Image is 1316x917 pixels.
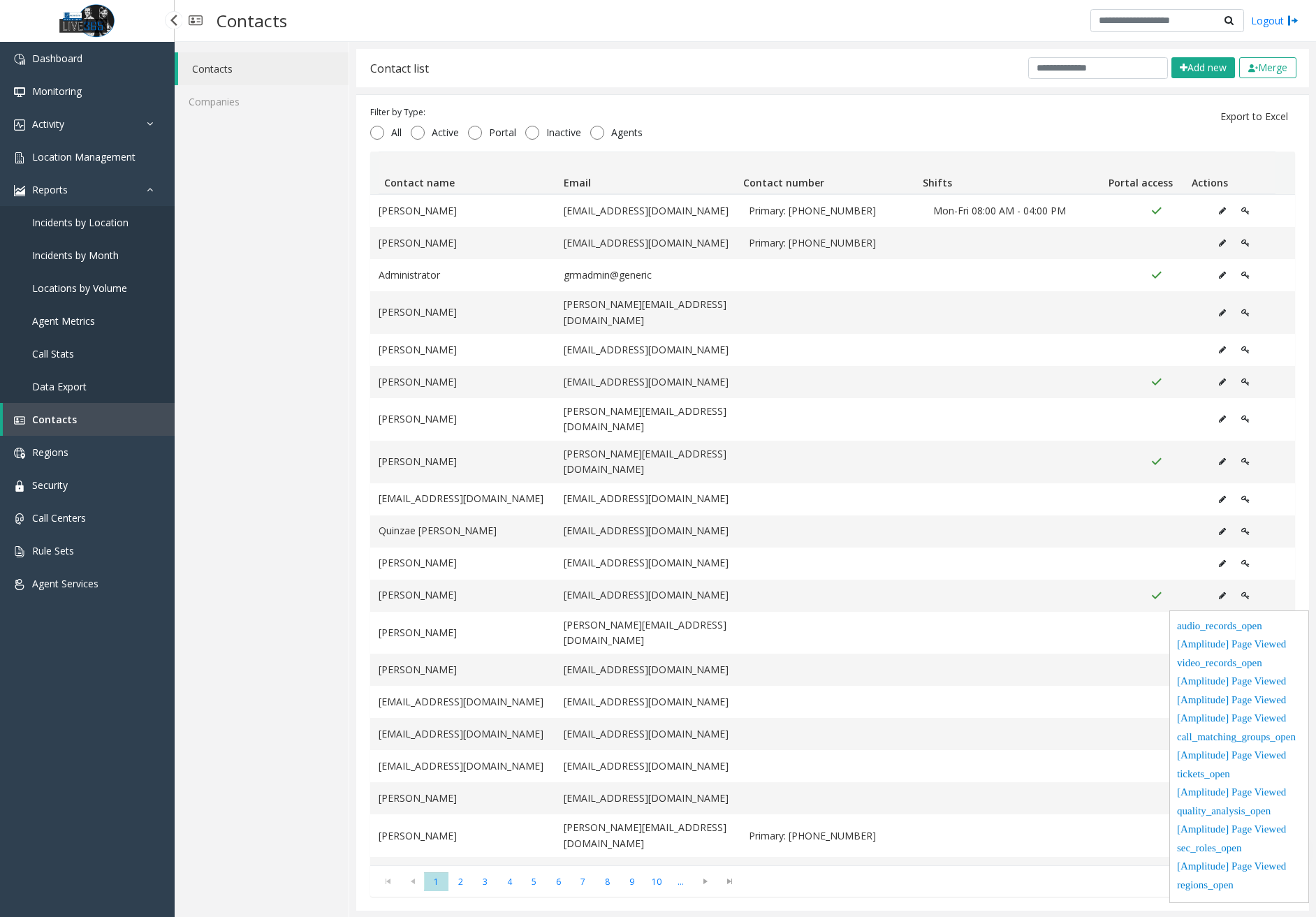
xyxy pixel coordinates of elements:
td: [EMAIL_ADDRESS][DOMAIN_NAME] [555,686,740,718]
a: Companies [175,85,349,118]
td: [PERSON_NAME][EMAIL_ADDRESS][DOMAIN_NAME] [555,612,740,654]
td: [PERSON_NAME] [370,580,555,612]
img: 'icon' [14,513,25,524]
button: Export to Excel [1212,105,1296,128]
td: [PERSON_NAME] [370,291,555,334]
td: [EMAIL_ADDRESS][DOMAIN_NAME] [370,718,555,750]
kendo-pager-info: 1 - 20 of 594 items [750,876,1281,888]
div: Data table [370,152,1295,865]
td: [EMAIL_ADDRESS][DOMAIN_NAME] [555,334,740,366]
span: Page 10 [644,872,668,891]
span: Agent Metrics [32,314,95,328]
td: [PERSON_NAME] [370,441,555,483]
span: Incidents by Month [32,249,119,262]
td: [PERSON_NAME] [370,398,555,441]
th: Shifts [916,152,1096,194]
div: [Amplitude] Page Viewed [1177,692,1301,711]
td: Quinzae [PERSON_NAME] [370,515,555,548]
a: Logout [1251,13,1299,28]
span: Activity [32,117,64,131]
button: Edit Portal Access [1234,553,1257,574]
div: sec_roles_open [1177,840,1301,859]
span: Page 3 [473,872,497,891]
button: Edit Portal Access [1234,265,1257,286]
span: Inactive [539,126,588,140]
button: Edit [1211,372,1234,393]
span: Page 6 [546,872,571,891]
td: Administrator [370,259,555,291]
span: Page 9 [620,872,644,891]
td: [EMAIL_ADDRESS][DOMAIN_NAME] [370,750,555,782]
span: Agent Services [32,577,98,590]
img: 'icon' [14,546,25,557]
span: Go to the next page [696,876,715,887]
td: [EMAIL_ADDRESS][DOMAIN_NAME] [370,686,555,718]
span: Page 4 [497,872,522,891]
span: All [384,126,409,140]
button: Edit Portal Access [1234,302,1257,323]
button: Edit Portal Access [1234,489,1257,510]
img: Portal Access Active [1150,376,1162,388]
td: [EMAIL_ADDRESS][DOMAIN_NAME] [555,366,740,398]
td: [EMAIL_ADDRESS][DOMAIN_NAME] [555,195,740,227]
span: Reports [32,183,68,196]
button: Edit Portal Access [1234,233,1257,254]
span: Call Centers [32,511,86,524]
img: 'icon' [14,480,25,492]
th: Contact name [379,152,558,194]
th: Portal access [1096,152,1185,194]
span: Data Export [32,380,87,393]
div: video_records_open [1177,655,1301,674]
div: [Amplitude] Page Viewed [1177,636,1301,655]
span: Portal [482,126,523,140]
a: Contacts [178,52,349,85]
button: Edit Portal Access [1234,521,1257,542]
button: Edit Portal Access [1234,585,1257,606]
td: [EMAIL_ADDRESS][DOMAIN_NAME] [370,483,555,515]
td: [EMAIL_ADDRESS][DOMAIN_NAME] [555,782,740,814]
button: Edit [1211,265,1234,286]
button: Edit [1211,302,1234,323]
img: Portal Access Active [1150,456,1162,467]
td: [PERSON_NAME] [370,334,555,366]
span: Page 8 [595,872,620,891]
span: Primary: 512-955-2328 [749,235,917,251]
td: [PERSON_NAME][EMAIL_ADDRESS][DOMAIN_NAME] [555,398,740,441]
img: Portal Access Active [1150,270,1162,281]
button: Edit [1211,451,1234,472]
div: [Amplitude] Page Viewed [1177,784,1301,803]
button: Edit Portal Access [1234,339,1257,360]
button: Edit Portal Access [1234,451,1257,472]
div: audio_records_open [1177,618,1301,637]
td: [EMAIL_ADDRESS][DOMAIN_NAME] [555,857,740,889]
td: [PERSON_NAME] [370,366,555,398]
span: Location Management [32,150,136,163]
button: Edit [1211,521,1234,542]
span: Go to the last page [717,872,742,891]
td: [EMAIL_ADDRESS][DOMAIN_NAME] [555,654,740,686]
span: Rule Sets [32,544,74,557]
button: Edit [1211,339,1234,360]
span: Page 5 [522,872,546,891]
span: Page 1 [424,872,448,891]
div: tickets_open [1177,766,1301,785]
div: quality_analysis_open [1177,803,1301,822]
img: 'icon' [14,185,25,196]
div: [Amplitude] Page Viewed [1177,858,1301,877]
img: 'icon' [14,54,25,65]
button: Edit Portal Access [1234,200,1257,221]
div: regions_open [1177,877,1301,896]
td: [PERSON_NAME] [370,548,555,580]
span: Go to the next page [693,872,717,891]
button: Edit [1211,553,1234,574]
td: [EMAIL_ADDRESS][DOMAIN_NAME] [555,718,740,750]
td: [PERSON_NAME] [370,612,555,654]
span: Monitoring [32,85,82,98]
img: Portal Access Active [1150,205,1162,217]
td: [PERSON_NAME] [370,782,555,814]
img: 'icon' [14,119,25,131]
td: [PERSON_NAME] [370,814,555,857]
div: [Amplitude] Page Viewed [1177,710,1301,729]
img: pageIcon [189,3,203,38]
th: Contact number [738,152,917,194]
